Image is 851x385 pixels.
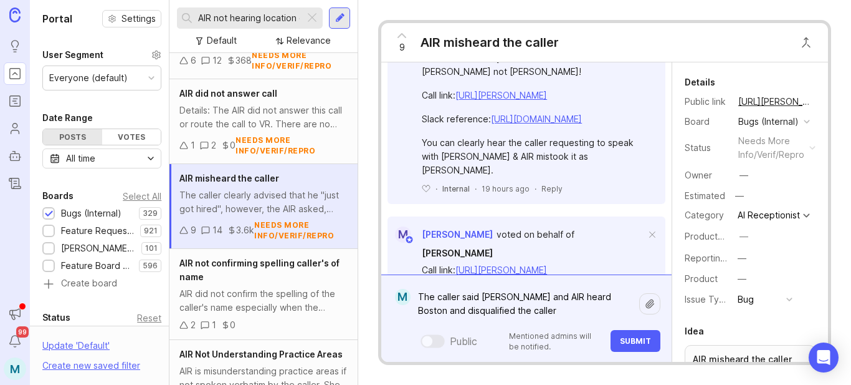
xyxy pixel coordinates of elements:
[455,90,547,100] a: [URL][PERSON_NAME]
[179,258,340,282] span: AIR not confirming spelling caller's of name
[422,246,493,260] a: [PERSON_NAME]
[4,303,26,325] button: Announcements
[169,79,358,164] a: AIR did not answer callDetails: The AIR did not answer this call or route the call to VR. There a...
[230,318,235,332] div: 0
[144,226,158,236] p: 921
[685,273,718,284] label: Product
[191,54,196,67] div: 6
[179,349,343,359] span: AIR Not Understanding Practice Areas
[395,289,411,305] div: M
[211,139,216,152] div: 2
[475,183,477,194] div: ·
[620,336,651,346] span: Submit
[422,112,645,126] div: Slack reference:
[61,207,121,220] div: Bugs (Internal)
[252,50,348,71] div: needs more info/verif/repro
[450,334,477,349] div: Public
[422,51,645,79] div: CT from Let's Party Rental Center: Her name is [PERSON_NAME] not [PERSON_NAME]!
[387,227,493,243] a: M[PERSON_NAME]
[411,285,639,323] textarea: The caller said [PERSON_NAME] and AIR heard Boston and disqualified the caller
[236,223,254,237] div: 3.6k
[143,208,158,218] p: 329
[421,34,559,51] div: AIR misheard the caller
[254,220,348,241] div: needs more info/verif/repro
[395,227,411,243] div: M
[611,330,660,352] button: Submit
[123,193,161,200] div: Select All
[738,293,754,306] div: Bug
[230,139,235,152] div: 0
[736,228,752,245] button: ProductboardID
[422,136,645,177] div: You can clearly hear the caller requesting to speak with [PERSON_NAME] & AIR mistook it as [PERSO...
[738,251,746,265] div: —
[4,145,26,167] a: Autopilot
[179,104,348,131] div: Details: The AIR did not answer this call or route the call to VR. There are no Events, recording...
[179,188,348,216] div: The caller clearly advised that he "just got hired", however, the AIR asked, "Can you please clar...
[685,324,704,339] div: Idea
[422,89,645,102] div: Call link:
[191,139,195,152] div: 1
[685,115,728,129] div: Board
[121,12,156,25] span: Settings
[212,318,216,332] div: 1
[685,231,751,241] label: ProductboardID
[4,358,26,380] button: M
[191,318,196,332] div: 2
[235,135,348,156] div: needs more info/verif/repro
[422,248,493,258] span: [PERSON_NAME]
[42,279,161,290] a: Create board
[169,164,358,249] a: AIR misheard the callerThe caller clearly advised that he "just got hired", however, the AIR aske...
[4,90,26,112] a: Roadmaps
[179,88,277,99] span: AIR did not answer call
[198,11,300,25] input: Search...
[49,71,128,85] div: Everyone (default)
[42,188,74,203] div: Boards
[169,249,358,340] a: AIR not confirming spelling caller's of nameAIR did not confirm the spelling of the caller's name...
[739,230,748,243] div: —
[738,115,799,129] div: Bugs (Internal)
[42,359,140,373] div: Create new saved filter
[191,223,196,237] div: 9
[541,183,563,194] div: Reply
[685,208,728,222] div: Category
[42,11,72,26] h1: Portal
[4,330,26,353] button: Notifications
[207,34,237,47] div: Default
[43,129,102,145] div: Posts
[4,117,26,140] a: Users
[61,224,134,238] div: Feature Requests (Internal)
[482,183,530,194] span: 19 hours ago
[42,310,70,325] div: Status
[287,34,331,47] div: Relevance
[42,339,110,359] div: Update ' Default '
[738,211,800,220] div: AI Receptionist
[809,343,839,373] div: Open Intercom Messenger
[739,168,748,182] div: —
[141,154,161,163] svg: toggle icon
[497,228,574,241] div: voted on behalf of
[137,314,161,321] div: Reset
[42,47,103,62] div: User Segment
[16,326,29,338] span: 99
[405,235,414,245] img: member badge
[102,129,161,145] div: Votes
[794,30,819,55] button: Close button
[9,7,21,22] img: Canny Home
[738,134,804,162] div: needs more info/verif/repro
[212,54,222,67] div: 12
[102,10,161,27] button: Settings
[535,183,536,194] div: ·
[738,272,746,286] div: —
[693,353,807,366] p: AIR misheard the caller
[442,183,470,194] div: Internal
[509,331,603,352] p: Mentioned admins will be notified.
[422,229,493,240] span: [PERSON_NAME]
[685,75,715,90] div: Details
[422,263,645,277] div: Call link:
[685,95,728,109] div: Public link
[685,294,730,305] label: Issue Type
[212,223,222,237] div: 14
[42,110,93,125] div: Date Range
